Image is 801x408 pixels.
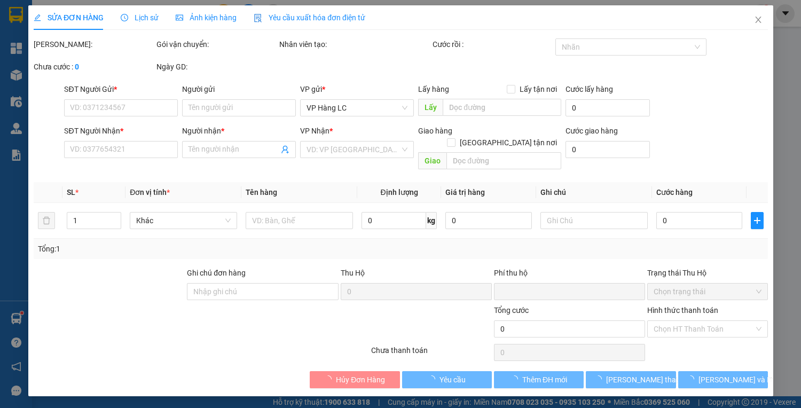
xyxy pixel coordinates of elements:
[136,213,231,229] span: Khác
[566,85,613,93] label: Cước lấy hàng
[121,13,159,22] span: Lịch sử
[536,182,651,203] th: Ghi chú
[647,306,718,315] label: Hình thức thanh toán
[418,99,443,116] span: Lấy
[121,14,128,21] span: clock-circle
[678,371,767,388] button: [PERSON_NAME] và In
[38,243,310,255] div: Tổng: 1
[380,188,418,197] span: Định lượng
[540,212,647,229] input: Ghi Chú
[698,374,773,386] span: [PERSON_NAME] và In
[594,375,606,383] span: loading
[246,212,353,229] input: VD: Bàn, Ghế
[566,141,650,158] input: Cước giao hàng
[156,61,277,73] div: Ngày GD:
[324,375,336,383] span: loading
[428,375,439,383] span: loading
[606,374,692,386] span: [PERSON_NAME] thay đổi
[279,38,430,50] div: Nhân viên tạo:
[66,188,75,197] span: SL
[493,306,528,315] span: Tổng cước
[418,85,449,93] span: Lấy hàng
[418,152,446,169] span: Giao
[426,212,437,229] span: kg
[34,61,154,73] div: Chưa cước :
[445,188,485,197] span: Giá trị hàng
[751,212,764,229] button: plus
[187,269,246,277] label: Ghi chú đơn hàng
[686,375,698,383] span: loading
[418,127,452,135] span: Giao hàng
[307,100,407,116] span: VP Hàng LC
[493,267,645,283] div: Phí thu hộ
[439,374,466,386] span: Yêu cầu
[370,344,493,363] div: Chưa thanh toán
[34,13,104,22] span: SỬA ĐƠN HÀNG
[38,212,55,229] button: delete
[493,371,583,388] button: Thêm ĐH mới
[64,125,178,137] div: SĐT Người Nhận
[246,188,277,197] span: Tên hàng
[254,14,262,22] img: icon
[566,99,650,116] input: Cước lấy hàng
[522,374,567,386] span: Thêm ĐH mới
[254,13,365,22] span: Yêu cầu xuất hóa đơn điện tử
[511,375,522,383] span: loading
[751,216,763,225] span: plus
[656,188,692,197] span: Cước hàng
[75,62,79,71] b: 0
[182,125,296,137] div: Người nhận
[566,127,618,135] label: Cước giao hàng
[281,145,289,154] span: user-add
[130,188,170,197] span: Đơn vị tính
[176,14,183,21] span: picture
[34,14,41,21] span: edit
[515,83,561,95] span: Lấy tận nơi
[754,15,763,24] span: close
[586,371,676,388] button: [PERSON_NAME] thay đổi
[182,83,296,95] div: Người gửi
[34,38,154,50] div: [PERSON_NAME]:
[300,83,414,95] div: VP gửi
[336,374,385,386] span: Hủy Đơn Hàng
[300,127,329,135] span: VP Nhận
[647,267,768,279] div: Trạng thái Thu Hộ
[402,371,491,388] button: Yêu cầu
[176,13,237,22] span: Ảnh kiện hàng
[64,83,178,95] div: SĐT Người Gửi
[156,38,277,50] div: Gói vận chuyển:
[187,283,338,300] input: Ghi chú đơn hàng
[743,5,773,35] button: Close
[456,137,561,148] span: [GEOGRAPHIC_DATA] tận nơi
[432,38,553,50] div: Cước rồi :
[654,284,761,300] span: Chọn trạng thái
[446,152,561,169] input: Dọc đường
[443,99,561,116] input: Dọc đường
[340,269,364,277] span: Thu Hộ
[310,371,399,388] button: Hủy Đơn Hàng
